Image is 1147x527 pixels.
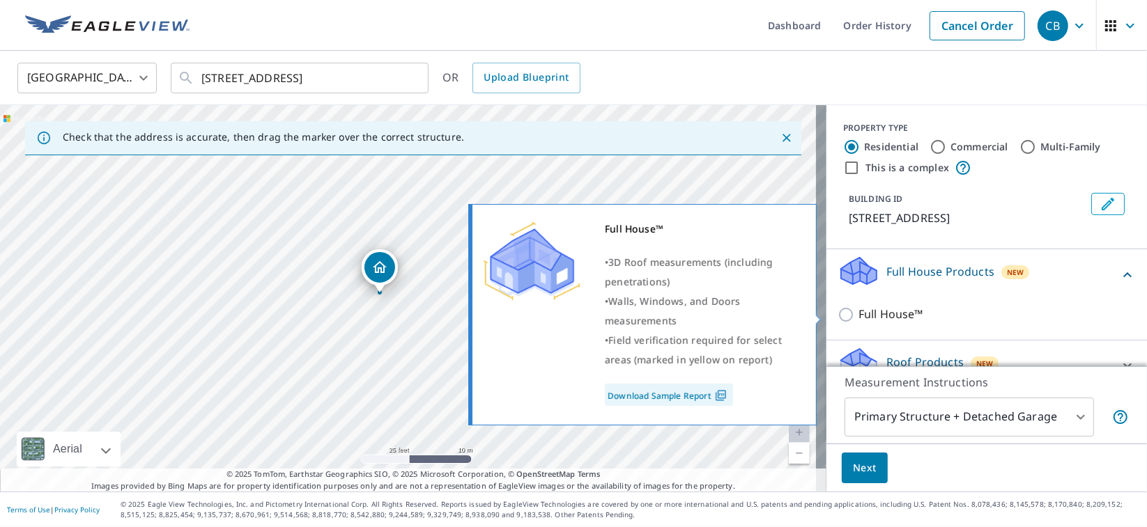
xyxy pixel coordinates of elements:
[1091,193,1125,215] button: Edit building 1
[605,384,733,406] a: Download Sample Report
[605,294,740,327] span: Walls, Windows, and Doors measurements
[63,131,464,143] p: Check that the address is accurate, then drag the marker over the correct structure.
[7,505,50,514] a: Terms of Use
[605,253,799,292] div: •
[849,193,902,205] p: BUILDING ID
[578,469,601,479] a: Terms
[864,140,918,154] label: Residential
[54,505,100,514] a: Privacy Policy
[605,255,773,288] span: 3D Roof measurements (including penetrations)
[778,129,796,147] button: Close
[605,333,782,366] span: Field verification required for select areas (marked in yellow on report)
[789,443,810,464] a: Current Level 20, Zoom Out
[201,58,400,97] input: Search by address or latitude-longitude
[1112,409,1129,425] span: Your report will include the primary structure and a detached garage if one exists.
[25,15,190,36] img: EV Logo
[845,398,1094,436] div: Primary Structure + Detached Garage
[845,374,1129,391] p: Measurement Instructions
[838,255,1136,294] div: Full House ProductsNew
[1007,267,1024,278] span: New
[483,219,580,303] img: Premium
[1038,10,1068,41] div: CB
[930,11,1025,40] a: Cancel Order
[886,263,994,280] p: Full House Products
[838,346,1136,386] div: Roof ProductsNew
[849,210,1086,226] p: [STREET_ADDRESS]
[789,422,810,443] a: Current Level 20, Zoom In Disabled
[17,432,121,466] div: Aerial
[516,469,575,479] a: OpenStreetMap
[859,306,923,323] p: Full House™
[1040,140,1101,154] label: Multi-Family
[17,58,157,97] div: [GEOGRAPHIC_DATA]
[442,63,580,93] div: OR
[950,140,1008,154] label: Commercial
[121,499,1140,520] p: © 2025 Eagle View Technologies, Inc. and Pictometry International Corp. All Rights Reserved. Repo...
[362,249,398,292] div: Dropped pin, building 1, Residential property, 48 Windsor Rd Hamden, CT 06517
[472,63,580,93] a: Upload Blueprint
[605,331,799,370] div: •
[886,354,964,370] p: Roof Products
[865,161,949,175] label: This is a complex
[605,219,799,239] div: Full House™
[49,432,86,466] div: Aerial
[711,389,730,402] img: Pdf Icon
[853,459,877,477] span: Next
[226,469,601,480] span: © 2025 TomTom, Earthstar Geographics SIO, © 2025 Microsoft Corporation, ©
[484,69,569,86] span: Upload Blueprint
[843,122,1130,134] div: PROPERTY TYPE
[605,292,799,331] div: •
[842,453,888,484] button: Next
[976,358,994,369] span: New
[7,505,100,514] p: |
